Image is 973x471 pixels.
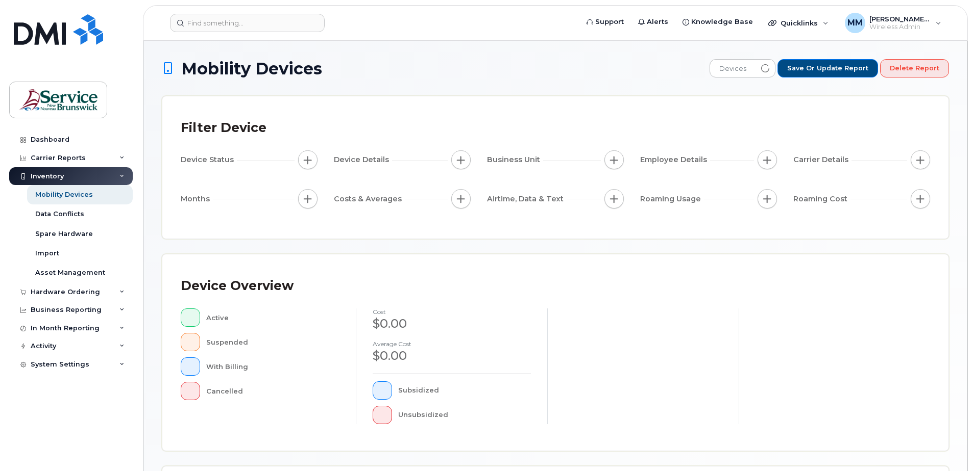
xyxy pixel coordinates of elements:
button: Delete Report [880,59,949,77]
button: Save or Update Report [777,59,878,77]
span: Mobility Devices [181,60,322,77]
span: Airtime, Data & Text [487,194,567,204]
span: Carrier Details [793,154,852,165]
div: Filter Device [181,115,266,141]
h4: Average cost [373,341,531,347]
div: Subsidized [398,381,531,400]
span: Device Status [181,154,237,165]
span: Roaming Cost [793,194,850,204]
div: Device Overview [181,273,294,299]
span: Save or Update Report [787,64,868,73]
div: $0.00 [373,315,531,332]
div: $0.00 [373,347,531,364]
span: Devices [710,60,756,78]
span: Business Unit [487,154,543,165]
div: Active [206,308,340,327]
span: Costs & Averages [334,194,405,204]
div: With Billing [206,357,340,376]
div: Suspended [206,333,340,351]
div: Unsubsidized [398,406,531,424]
span: Months [181,194,213,204]
div: Cancelled [206,382,340,400]
h4: cost [373,308,531,315]
span: Roaming Usage [640,194,704,204]
span: Delete Report [890,64,939,73]
span: Device Details [334,154,392,165]
span: Employee Details [640,154,710,165]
